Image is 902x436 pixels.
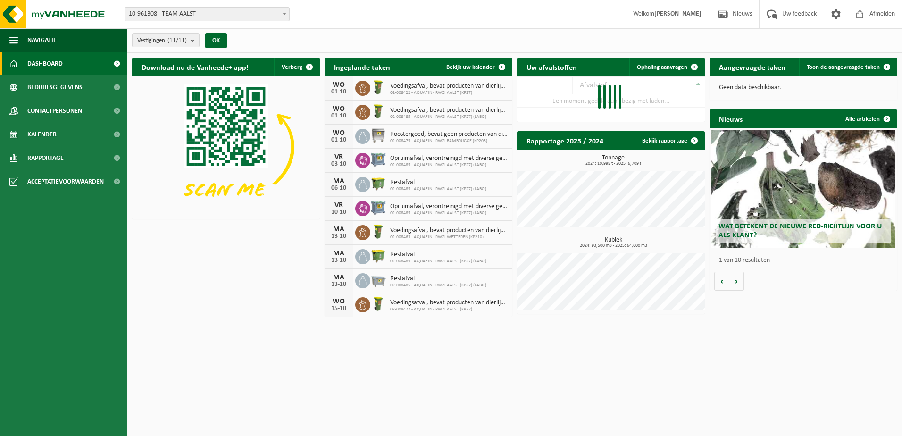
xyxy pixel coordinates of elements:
[274,58,319,76] button: Verberg
[329,161,348,168] div: 03-10
[522,237,705,248] h3: Kubiek
[329,105,348,113] div: WO
[517,131,613,150] h2: Rapportage 2025 / 2024
[439,58,511,76] a: Bekijk uw kalender
[27,99,82,123] span: Contactpersonen
[390,275,486,283] span: Restafval
[807,64,880,70] span: Toon de aangevraagde taken
[125,8,289,21] span: 10-961308 - TEAM AALST
[325,58,400,76] h2: Ingeplande taken
[27,170,104,193] span: Acceptatievoorwaarden
[370,103,386,119] img: WB-0060-HPE-GN-50
[390,155,508,162] span: Opruimafval, verontreinigd met diverse gevaarlijke afvalstoffen
[446,64,495,70] span: Bekijk uw kalender
[711,130,895,248] a: Wat betekent de nieuwe RED-richtlijn voor u als klant?
[719,84,888,91] p: Geen data beschikbaar.
[390,90,508,96] span: 02-008422 - AQUAFIN - RWZI AALST (KP27)
[390,83,508,90] span: Voedingsafval, bevat producten van dierlijke oorsprong, onverpakt, categorie 3
[329,89,348,95] div: 01-10
[390,131,508,138] span: Roostergoed, bevat geen producten van dierlijke oorsprong
[370,176,386,192] img: WB-1100-HPE-GN-50
[629,58,704,76] a: Ophaling aanvragen
[370,151,386,168] img: PB-AP-0800-MET-02-01
[390,251,486,259] span: Restafval
[635,131,704,150] a: Bekijk rapportage
[27,75,83,99] span: Bedrijfsgegevens
[390,138,508,144] span: 02-008475 - AQUAFIN - RWZI BAMBRUGGE (KP203)
[27,28,57,52] span: Navigatie
[370,79,386,95] img: WB-0060-HPE-GN-50
[329,129,348,137] div: WO
[329,137,348,143] div: 01-10
[522,243,705,248] span: 2024: 93,500 m3 - 2025: 64,600 m3
[390,235,508,240] span: 02-008463 - AQUAFIN - RWZI WETTEREN (KP210)
[654,10,702,17] strong: [PERSON_NAME]
[714,272,729,291] button: Vorige
[329,201,348,209] div: VR
[329,298,348,305] div: WO
[205,33,227,48] button: OK
[390,299,508,307] span: Voedingsafval, bevat producten van dierlijke oorsprong, onverpakt, categorie 3
[390,186,486,192] span: 02-008485 - AQUAFIN - RWZI AALST (KP27) (LABO)
[329,209,348,216] div: 10-10
[132,76,320,218] img: Download de VHEPlus App
[370,248,386,264] img: WB-1100-HPE-GN-50
[282,64,302,70] span: Verberg
[838,109,896,128] a: Alle artikelen
[329,153,348,161] div: VR
[329,177,348,185] div: MA
[370,224,386,240] img: WB-0060-HPE-GN-50
[390,283,486,288] span: 02-008485 - AQUAFIN - RWZI AALST (KP27) (LABO)
[390,307,508,312] span: 02-008422 - AQUAFIN - RWZI AALST (KP27)
[370,127,386,143] img: WB-1100-GAL-GY-01
[390,114,508,120] span: 02-008485 - AQUAFIN - RWZI AALST (KP27) (LABO)
[370,272,386,288] img: WB-2500-GAL-GY-01
[125,7,290,21] span: 10-961308 - TEAM AALST
[137,34,187,48] span: Vestigingen
[329,113,348,119] div: 01-10
[27,123,57,146] span: Kalender
[390,162,508,168] span: 02-008485 - AQUAFIN - RWZI AALST (KP27) (LABO)
[390,210,508,216] span: 02-008485 - AQUAFIN - RWZI AALST (KP27) (LABO)
[132,58,258,76] h2: Download nu de Vanheede+ app!
[390,107,508,114] span: Voedingsafval, bevat producten van dierlijke oorsprong, onverpakt, categorie 3
[517,58,586,76] h2: Uw afvalstoffen
[390,179,486,186] span: Restafval
[329,257,348,264] div: 13-10
[329,250,348,257] div: MA
[799,58,896,76] a: Toon de aangevraagde taken
[390,259,486,264] span: 02-008485 - AQUAFIN - RWZI AALST (KP27) (LABO)
[329,274,348,281] div: MA
[329,281,348,288] div: 13-10
[329,81,348,89] div: WO
[710,58,795,76] h2: Aangevraagde taken
[27,146,64,170] span: Rapportage
[522,155,705,166] h3: Tonnage
[132,33,200,47] button: Vestigingen(11/11)
[390,227,508,235] span: Voedingsafval, bevat producten van dierlijke oorsprong, onverpakt, categorie 3
[329,305,348,312] div: 15-10
[370,296,386,312] img: WB-0060-HPE-GN-50
[329,185,348,192] div: 06-10
[27,52,63,75] span: Dashboard
[167,37,187,43] count: (11/11)
[718,223,882,239] span: Wat betekent de nieuwe RED-richtlijn voor u als klant?
[329,226,348,233] div: MA
[637,64,687,70] span: Ophaling aanvragen
[370,200,386,216] img: PB-AP-0800-MET-02-01
[522,161,705,166] span: 2024: 10,998 t - 2025: 6,709 t
[710,109,752,128] h2: Nieuws
[729,272,744,291] button: Volgende
[390,203,508,210] span: Opruimafval, verontreinigd met diverse gevaarlijke afvalstoffen
[329,233,348,240] div: 13-10
[719,257,893,264] p: 1 van 10 resultaten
